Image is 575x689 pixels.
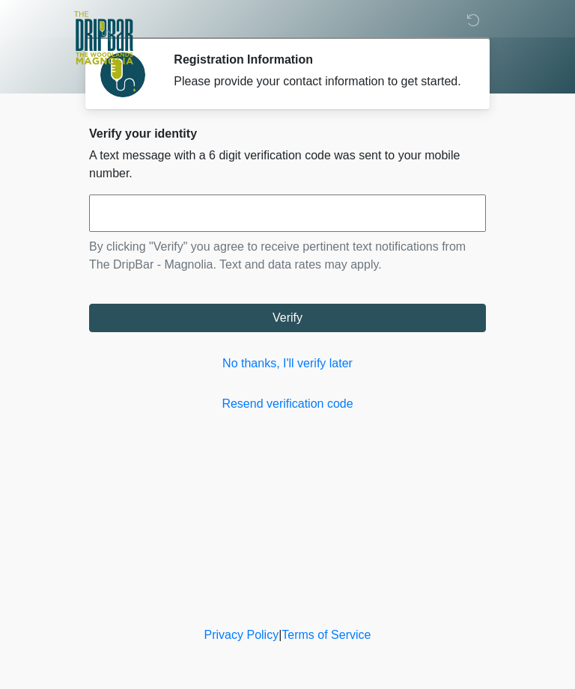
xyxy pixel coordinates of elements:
[89,147,486,183] p: A text message with a 6 digit verification code was sent to your mobile number.
[89,395,486,413] a: Resend verification code
[282,628,371,641] a: Terms of Service
[89,355,486,373] a: No thanks, I'll verify later
[174,73,463,91] div: Please provide your contact information to get started.
[279,628,282,641] a: |
[74,11,133,66] img: The DripBar - Magnolia Logo
[89,304,486,332] button: Verify
[204,628,279,641] a: Privacy Policy
[89,126,486,141] h2: Verify your identity
[89,238,486,274] p: By clicking "Verify" you agree to receive pertinent text notifications from The DripBar - Magnoli...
